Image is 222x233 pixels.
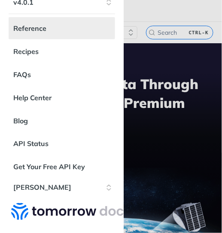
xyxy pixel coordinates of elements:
a: Help Center [9,87,115,109]
a: Reference [9,17,115,39]
a: Blog [9,110,115,132]
a: Get Your Free API Key [9,156,115,178]
a: FAQs [9,63,115,86]
a: API Status [9,133,115,155]
img: Tomorrow.io Weather API Docs [11,203,131,220]
a: Recipes [9,40,115,63]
